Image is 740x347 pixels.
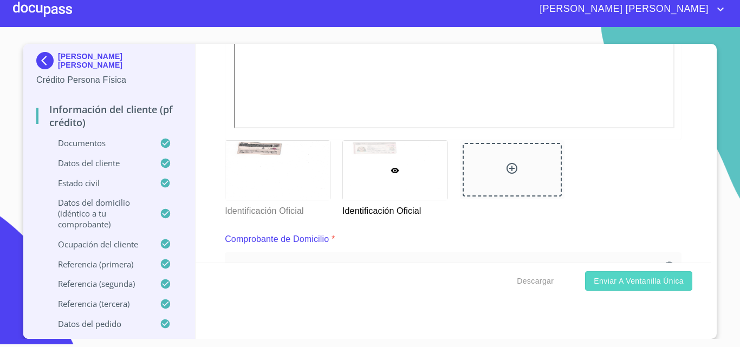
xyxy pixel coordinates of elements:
[342,200,447,218] p: Identificación Oficial
[36,298,160,309] p: Referencia (tercera)
[225,200,329,218] p: Identificación Oficial
[225,141,330,200] img: Identificación Oficial
[36,52,182,74] div: [PERSON_NAME] [PERSON_NAME]
[517,274,554,288] span: Descargar
[36,74,182,87] p: Crédito Persona Física
[36,52,58,69] img: Docupass spot blue
[58,52,182,69] p: [PERSON_NAME] [PERSON_NAME]
[36,278,160,289] p: Referencia (segunda)
[531,1,727,18] button: account of current user
[36,178,160,188] p: Estado Civil
[585,271,692,291] button: Enviar a Ventanilla única
[36,318,160,329] p: Datos del pedido
[225,233,329,246] p: Comprobante de Domicilio
[36,158,160,168] p: Datos del cliente
[36,103,182,129] p: Información del cliente (PF crédito)
[36,197,160,230] p: Datos del domicilio (idéntico a tu comprobante)
[512,271,558,291] button: Descargar
[36,239,160,250] p: Ocupación del Cliente
[36,138,160,148] p: Documentos
[594,274,684,288] span: Enviar a Ventanilla única
[234,261,662,273] span: Comprobante de Domicilio
[531,1,714,18] span: [PERSON_NAME] [PERSON_NAME]
[36,259,160,270] p: Referencia (primera)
